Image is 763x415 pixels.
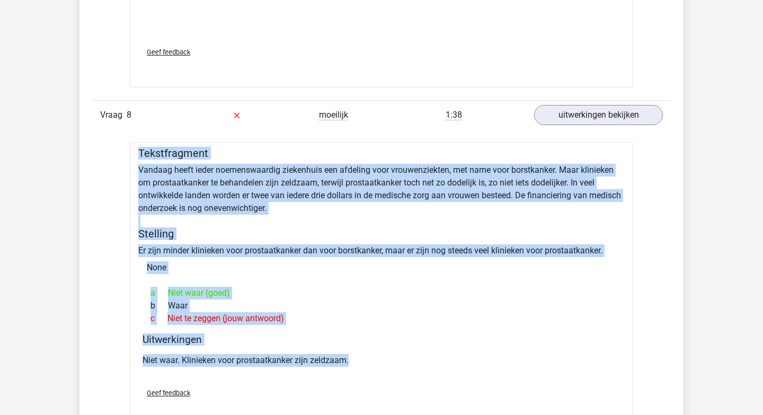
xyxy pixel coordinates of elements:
div: Niet waar (goed) [143,287,620,299]
span: b [150,299,168,312]
div: None [138,257,625,278]
h5: Stelling [138,227,625,240]
span: Vraag [100,109,127,121]
span: c [150,312,167,325]
p: Niet waar. Klinieken voor prostaatkanker zijn zeldzaam. [143,354,620,367]
span: 8 [127,110,131,120]
div: Waar [143,299,620,312]
div: Niet te zeggen (jouw antwoord) [143,312,620,325]
span: Geef feedback [147,389,190,397]
span: Geef feedback [147,48,190,56]
h4: Uitwerkingen [143,333,620,346]
span: a [150,287,168,299]
h5: Tekstfragment [138,147,625,160]
span: 1:38 [446,110,462,120]
a: uitwerkingen bekijken [534,105,663,125]
span: moeilijk [319,110,348,120]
